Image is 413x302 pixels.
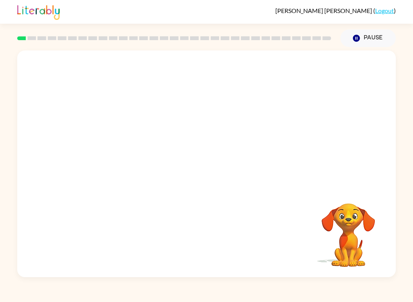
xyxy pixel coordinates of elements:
[275,7,396,14] div: ( )
[275,7,373,14] span: [PERSON_NAME] [PERSON_NAME]
[340,29,396,47] button: Pause
[310,192,387,268] video: Your browser must support playing .mp4 files to use Literably. Please try using another browser.
[17,3,60,20] img: Literably
[375,7,394,14] a: Logout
